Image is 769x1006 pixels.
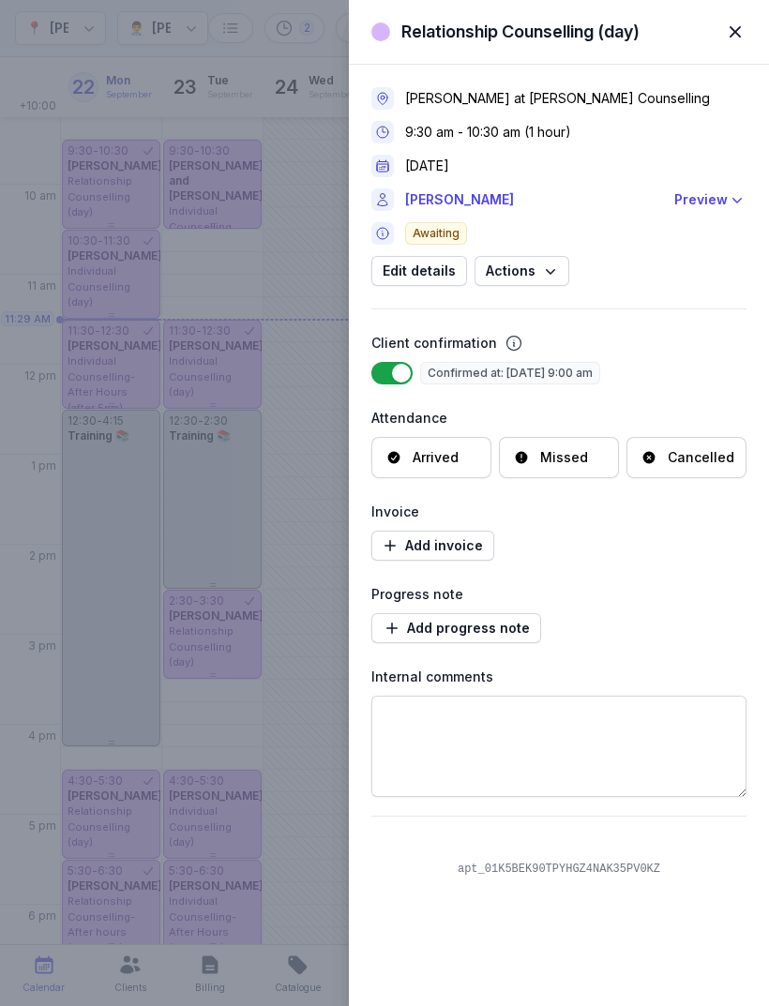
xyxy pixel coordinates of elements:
div: Client confirmation [371,332,497,354]
div: Cancelled [668,448,734,467]
span: Add invoice [383,534,483,557]
div: Missed [540,448,588,467]
button: Actions [475,256,569,286]
span: Edit details [383,260,456,282]
div: Relationship Counselling (day) [401,21,640,43]
div: [DATE] [405,157,449,175]
button: Preview [674,188,746,211]
div: Attendance [371,407,746,429]
span: Awaiting [405,222,467,245]
div: 9:30 am - 10:30 am (1 hour) [405,123,571,142]
div: Internal comments [371,666,746,688]
div: Preview [674,188,728,211]
a: [PERSON_NAME] [405,188,663,211]
button: Edit details [371,256,467,286]
span: Add progress note [383,617,530,639]
span: Confirmed at: [DATE] 9:00 am [420,362,600,384]
div: apt_01K5BEK90TPYHGZ4NAK35PV0KZ [450,862,668,877]
div: Progress note [371,583,746,606]
div: Invoice [371,501,746,523]
div: [PERSON_NAME] at [PERSON_NAME] Counselling [405,89,710,108]
div: Arrived [413,448,459,467]
span: Actions [486,260,558,282]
